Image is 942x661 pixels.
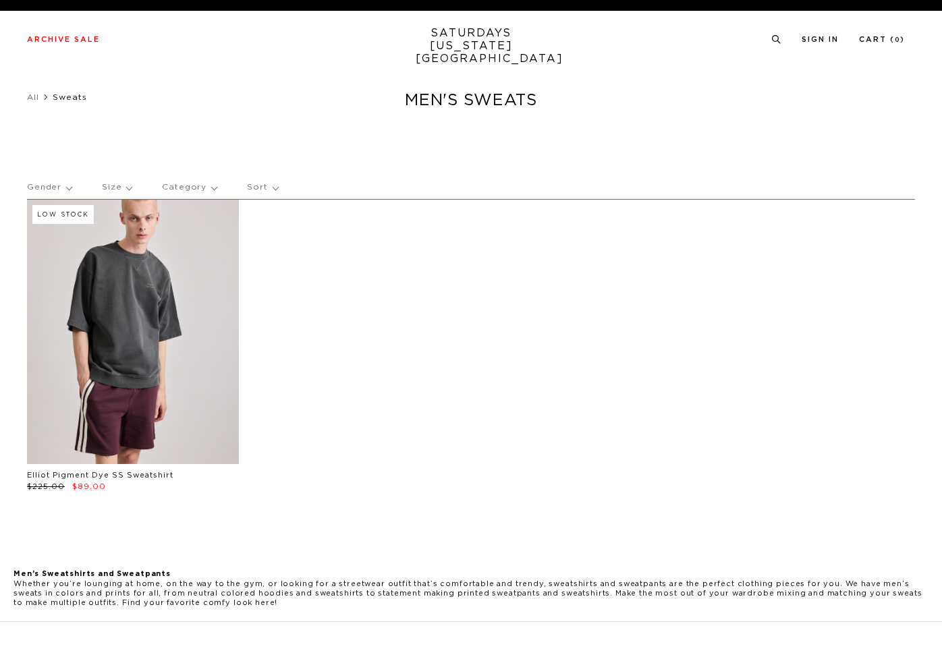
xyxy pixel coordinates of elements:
[27,471,173,479] a: Elliot Pigment Dye SS Sweatshirt
[27,483,65,490] span: $225.00
[32,205,94,224] div: Low Stock
[72,483,106,490] span: $89.00
[13,570,171,577] b: Men’s Sweatshirts and Sweatpants
[27,93,39,101] a: All
[27,172,72,203] p: Gender
[13,579,929,608] p: Whether you’re lounging at home, on the way to the gym, or looking for a streetwear outfit that’s...
[859,36,905,43] a: Cart (0)
[102,172,132,203] p: Size
[27,36,100,43] a: Archive Sale
[247,172,277,203] p: Sort
[162,172,217,203] p: Category
[802,36,839,43] a: Sign In
[53,93,87,101] span: Sweats
[895,37,900,43] small: 0
[416,27,527,65] a: SATURDAYS[US_STATE][GEOGRAPHIC_DATA]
